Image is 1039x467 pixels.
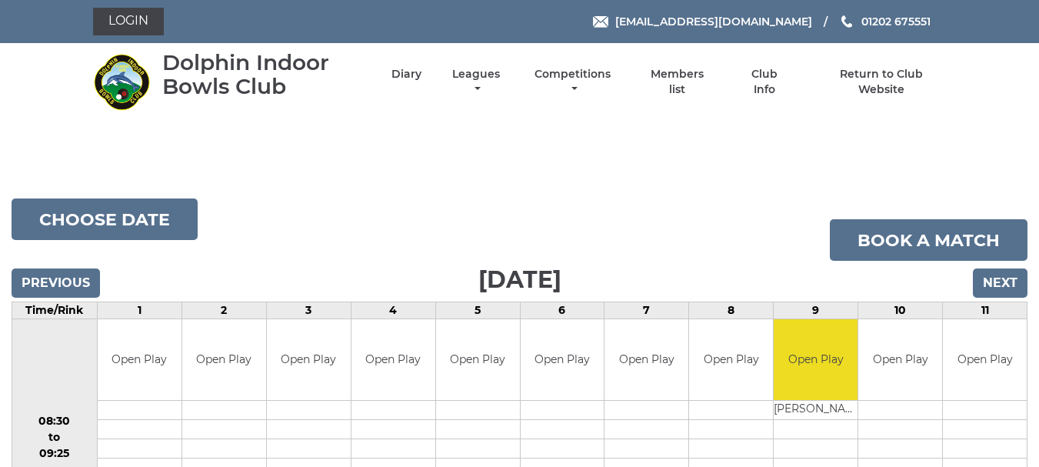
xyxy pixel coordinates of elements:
td: 6 [520,302,604,319]
td: Open Play [858,319,942,400]
td: 3 [266,302,351,319]
td: Open Play [436,319,520,400]
td: 11 [943,302,1027,319]
td: Open Play [604,319,688,400]
span: 01202 675551 [861,15,931,28]
a: Login [93,8,164,35]
a: Email [EMAIL_ADDRESS][DOMAIN_NAME] [593,13,812,30]
a: Book a match [830,219,1027,261]
td: 7 [604,302,689,319]
input: Next [973,269,1027,298]
td: Open Play [98,319,181,400]
td: 10 [858,302,943,319]
td: Time/Rink [12,302,98,319]
div: Dolphin Indoor Bowls Club [162,51,365,98]
img: Email [593,16,608,28]
td: 2 [181,302,266,319]
a: Leagues [448,67,504,97]
td: 8 [689,302,774,319]
td: Open Play [774,319,858,400]
button: Choose date [12,198,198,240]
a: Competitions [531,67,615,97]
img: Dolphin Indoor Bowls Club [93,53,151,111]
td: [PERSON_NAME] [774,400,858,419]
td: 4 [351,302,435,319]
td: Open Play [351,319,435,400]
a: Members list [641,67,712,97]
td: Open Play [943,319,1027,400]
span: [EMAIL_ADDRESS][DOMAIN_NAME] [615,15,812,28]
input: Previous [12,269,100,298]
td: 9 [774,302,858,319]
td: Open Play [182,319,266,400]
td: 1 [97,302,181,319]
a: Diary [391,67,421,82]
img: Phone us [841,15,852,28]
a: Club Info [740,67,790,97]
td: Open Play [689,319,773,400]
td: Open Play [521,319,604,400]
td: 5 [435,302,520,319]
td: Open Play [267,319,351,400]
a: Phone us 01202 675551 [839,13,931,30]
a: Return to Club Website [816,67,946,97]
